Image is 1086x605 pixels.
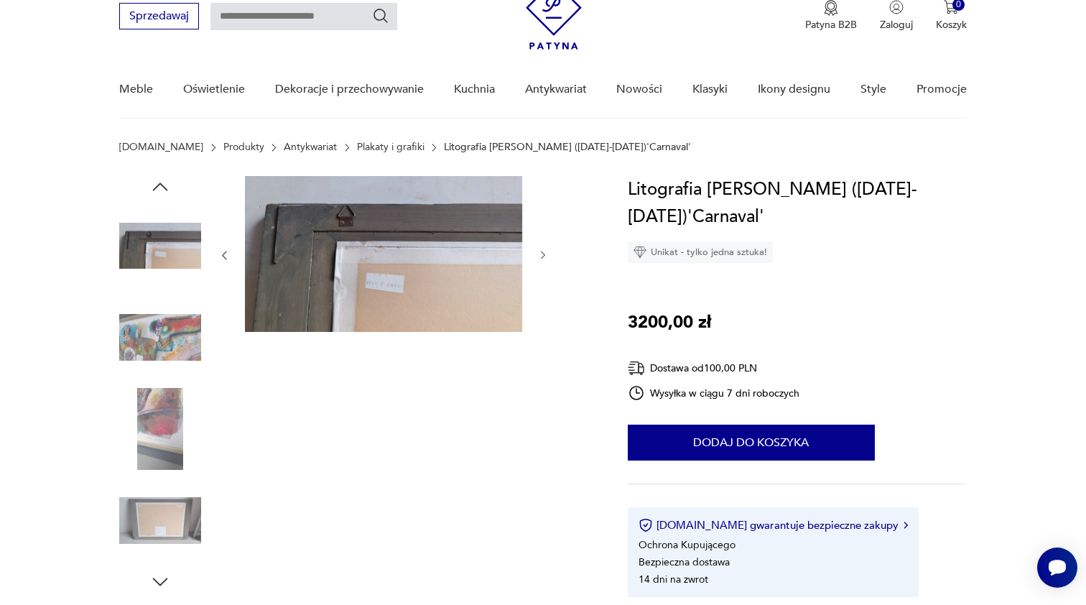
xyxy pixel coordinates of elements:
[119,297,201,379] img: Zdjęcie produktu Litografia Theo Tobiasse (1927-2012)'Carnaval'
[628,176,967,231] h1: Litografia [PERSON_NAME] ([DATE]-[DATE])'Carnaval'
[628,309,711,336] p: 3200,00 zł
[275,62,424,117] a: Dekoracje i przechowywanie
[639,518,653,532] img: Ikona certyfikatu
[245,176,522,332] img: Zdjęcie produktu Litografia Theo Tobiasse (1927-2012)'Carnaval'
[639,573,708,586] li: 14 dni na zwrot
[904,522,908,529] img: Ikona strzałki w prawo
[628,384,800,402] div: Wysyłka w ciągu 7 dni roboczych
[183,62,245,117] a: Oświetlenie
[633,246,646,259] img: Ikona diamentu
[284,142,337,153] a: Antykwariat
[454,62,495,117] a: Kuchnia
[223,142,264,153] a: Produkty
[119,12,199,22] a: Sprzedawaj
[805,18,857,32] p: Patyna B2B
[628,359,645,377] img: Ikona dostawy
[119,205,201,287] img: Zdjęcie produktu Litografia Theo Tobiasse (1927-2012)'Carnaval'
[758,62,830,117] a: Ikony designu
[119,388,201,470] img: Zdjęcie produktu Litografia Theo Tobiasse (1927-2012)'Carnaval'
[628,425,875,461] button: Dodaj do koszyka
[357,142,424,153] a: Plakaty i grafiki
[880,18,913,32] p: Zaloguj
[628,241,773,263] div: Unikat - tylko jedna sztuka!
[444,142,691,153] p: Litografia [PERSON_NAME] ([DATE]-[DATE])'Carnaval'
[616,62,662,117] a: Nowości
[628,359,800,377] div: Dostawa od 100,00 PLN
[119,142,203,153] a: [DOMAIN_NAME]
[692,62,728,117] a: Klasyki
[119,62,153,117] a: Meble
[916,62,967,117] a: Promocje
[119,480,201,562] img: Zdjęcie produktu Litografia Theo Tobiasse (1927-2012)'Carnaval'
[936,18,967,32] p: Koszyk
[639,538,735,552] li: Ochrona Kupującego
[639,555,730,569] li: Bezpieczna dostawa
[1037,548,1077,588] iframe: Smartsupp widget button
[639,518,908,532] button: [DOMAIN_NAME] gwarantuje bezpieczne zakupy
[119,3,199,29] button: Sprzedawaj
[860,62,886,117] a: Style
[525,62,587,117] a: Antykwariat
[372,7,389,24] button: Szukaj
